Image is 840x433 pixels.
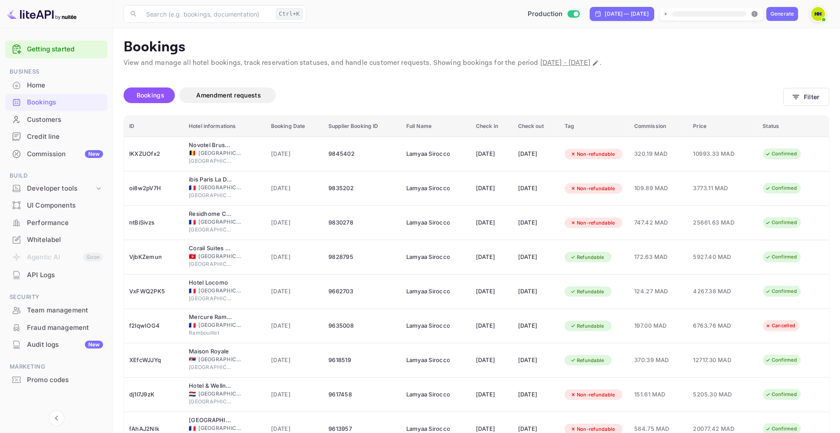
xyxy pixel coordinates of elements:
[693,321,737,331] span: 6763.76 MAD
[5,302,107,319] div: Team management
[513,116,559,137] th: Check out
[5,128,107,144] a: Credit line
[271,287,318,296] span: [DATE]
[634,149,683,159] span: 320.19 MAD
[323,116,401,137] th: Supplier Booking ID
[760,320,801,331] div: Cancelled
[518,181,554,195] div: [DATE]
[271,184,318,193] span: [DATE]
[760,286,803,297] div: Confirmed
[198,390,242,398] span: [GEOGRAPHIC_DATA]
[476,216,508,230] div: [DATE]
[124,87,783,103] div: account-settings tabs
[189,141,232,150] div: Novotel Brussels off Grand'Place
[189,329,232,337] span: Rambouillet
[189,416,232,425] div: Hôtel Mercure Paris 17 Batignolles
[5,267,107,283] a: API Logs
[565,389,621,400] div: Non-refundable
[406,147,450,161] div: Lamyaa Sirocco
[49,410,64,426] button: Collapse navigation
[189,260,232,268] span: [GEOGRAPHIC_DATA]
[693,184,737,193] span: 3773.11 MAD
[693,356,737,365] span: 12717.30 MAD
[189,426,196,431] span: France
[124,39,830,56] p: Bookings
[5,372,107,388] a: Promo codes
[27,149,103,159] div: Commission
[271,321,318,331] span: [DATE]
[27,305,103,316] div: Team management
[328,216,396,230] div: 9830278
[634,356,683,365] span: 370.39 MAD
[189,244,232,253] div: Corail Suites Hotel
[328,388,396,402] div: 9617458
[189,254,196,259] span: Tunisia
[634,390,683,399] span: 151.61 MAD
[5,197,107,214] div: UI Components
[189,191,232,199] span: [GEOGRAPHIC_DATA]
[518,319,554,333] div: [DATE]
[634,252,683,262] span: 172.63 MAD
[5,94,107,110] a: Bookings
[634,218,683,228] span: 747.42 MAD
[5,336,107,352] a: Audit logsNew
[634,287,683,296] span: 124.27 MAD
[7,7,77,21] img: LiteAPI logo
[688,116,758,137] th: Price
[760,252,803,262] div: Confirmed
[5,319,107,336] a: Fraud management
[5,67,107,77] span: Business
[5,128,107,145] div: Credit line
[591,59,600,67] button: Change date range
[266,116,323,137] th: Booking Date
[27,97,103,107] div: Bookings
[198,218,242,226] span: [GEOGRAPHIC_DATA]
[5,215,107,231] a: Performance
[5,181,107,196] div: Developer tools
[476,285,508,299] div: [DATE]
[693,390,737,399] span: 5205.30 MAD
[189,150,196,156] span: Belgium
[518,285,554,299] div: [DATE]
[5,362,107,372] span: Marketing
[5,146,107,163] div: CommissionNew
[540,58,590,67] span: [DATE] - [DATE]
[5,94,107,111] div: Bookings
[27,323,103,333] div: Fraud management
[524,9,583,19] div: Switch to Sandbox mode
[5,215,107,232] div: Performance
[328,181,396,195] div: 9835202
[5,319,107,336] div: Fraud management
[27,375,103,385] div: Promo codes
[634,321,683,331] span: 197.00 MAD
[129,181,178,195] div: oi8w2pV7H
[129,353,178,367] div: XEfcWJJYq
[406,319,450,333] div: Lamyaa Sirocco
[124,116,184,137] th: ID
[129,250,178,264] div: VjbKZemun
[328,285,396,299] div: 9662703
[5,111,107,128] a: Customers
[189,157,232,165] span: [GEOGRAPHIC_DATA]
[27,44,103,54] a: Getting started
[197,91,261,99] span: Amendment requests
[189,175,232,184] div: ibis Paris La Défense Esplanade
[760,183,803,194] div: Confirmed
[406,285,450,299] div: Lamyaa Sirocco
[770,10,794,18] div: Generate
[5,336,107,353] div: Audit logsNew
[189,363,232,371] span: [GEOGRAPHIC_DATA]
[5,232,107,248] a: Whitelabel
[189,382,232,390] div: Hotel & Wellness Zuiver
[476,353,508,367] div: [DATE]
[760,148,803,159] div: Confirmed
[328,353,396,367] div: 9618519
[5,77,107,93] a: Home
[129,285,178,299] div: VxFWQ2PK5
[5,292,107,302] span: Security
[189,295,232,302] span: [GEOGRAPHIC_DATA]
[565,218,621,228] div: Non-refundable
[5,77,107,94] div: Home
[189,288,196,294] span: France
[629,116,688,137] th: Commission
